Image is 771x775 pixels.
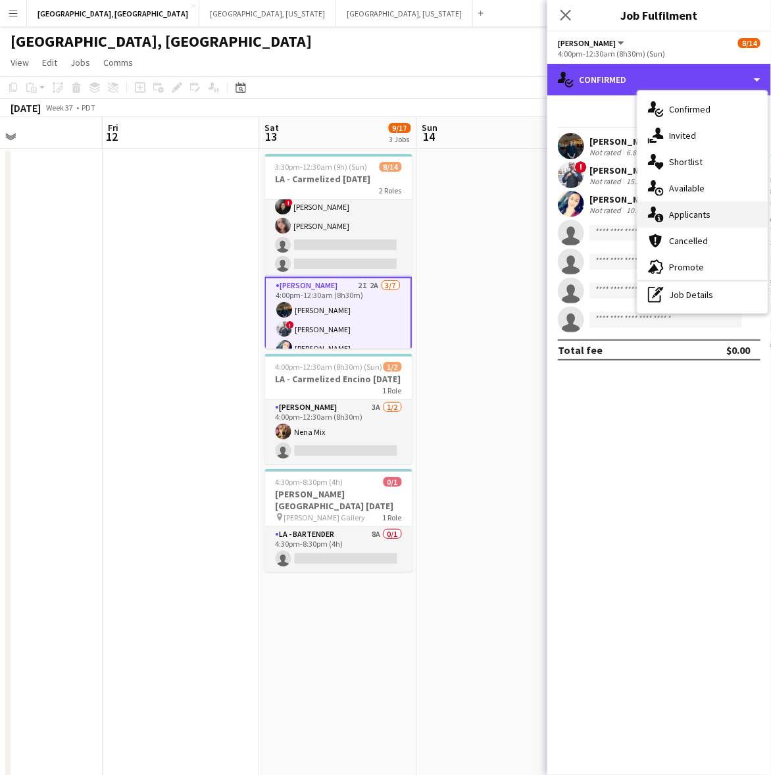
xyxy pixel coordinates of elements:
[265,354,412,464] app-job-card: 4:00pm-12:30am (8h30m) (Sun)1/2LA - Carmelized Encino [DATE]1 Role[PERSON_NAME]3A1/24:00pm-12:30a...
[37,54,62,71] a: Edit
[383,512,402,522] span: 1 Role
[389,134,410,144] div: 3 Jobs
[637,282,768,308] div: Job Details
[103,57,133,68] span: Comms
[589,205,624,215] div: Not rated
[669,103,710,115] span: Confirmed
[265,488,412,512] h3: [PERSON_NAME] [GEOGRAPHIC_DATA] [DATE]
[380,162,402,172] span: 8/14
[287,321,295,329] span: !
[589,136,659,147] div: [PERSON_NAME]
[276,477,343,487] span: 4:30pm-8:30pm (4h)
[669,130,696,141] span: Invited
[669,182,705,194] span: Available
[265,277,412,439] app-card-role: [PERSON_NAME]2I2A3/74:00pm-12:30am (8h30m)[PERSON_NAME]![PERSON_NAME][PERSON_NAME]
[669,156,703,168] span: Shortlist
[70,57,90,68] span: Jobs
[265,527,412,572] app-card-role: LA - Bartender8A0/14:30pm-8:30pm (4h)
[558,343,603,357] div: Total fee
[669,261,704,273] span: Promote
[738,38,760,48] span: 8/14
[42,57,57,68] span: Edit
[286,199,293,207] span: !
[384,362,402,372] span: 1/2
[276,362,383,372] span: 4:00pm-12:30am (8h30m) (Sun)
[265,154,412,349] app-job-card: 3:30pm-12:30am (9h) (Sun)8/14LA - Carmelized [DATE]2 Roles[PERSON_NAME]![PERSON_NAME]![PERSON_NAM...
[265,469,412,572] app-job-card: 4:30pm-8:30pm (4h)0/1[PERSON_NAME] [GEOGRAPHIC_DATA] [DATE] [PERSON_NAME] Gallery1 RoleLA - Barte...
[82,103,95,113] div: PDT
[558,38,616,48] span: LA - Cook
[422,122,438,134] span: Sun
[624,205,655,215] div: 10.05mi
[276,162,368,172] span: 3:30pm-12:30am (9h) (Sun)
[589,164,659,176] div: [PERSON_NAME]
[669,209,710,220] span: Applicants
[547,64,771,95] div: Confirmed
[669,235,708,247] span: Cancelled
[108,122,118,134] span: Fri
[336,1,473,26] button: [GEOGRAPHIC_DATA], [US_STATE]
[624,147,651,157] div: 6.86mi
[389,123,411,133] span: 9/17
[11,101,41,114] div: [DATE]
[558,38,626,48] button: [PERSON_NAME]
[420,129,438,144] span: 14
[199,1,336,26] button: [GEOGRAPHIC_DATA], [US_STATE]
[383,386,402,395] span: 1 Role
[5,54,34,71] a: View
[726,343,750,357] div: $0.00
[589,193,659,205] div: [PERSON_NAME]
[43,103,76,113] span: Week 37
[106,129,118,144] span: 12
[265,173,412,185] h3: LA - Carmelized [DATE]
[589,176,624,186] div: Not rated
[263,129,280,144] span: 13
[624,176,655,186] div: 15.25mi
[11,57,29,68] span: View
[547,7,771,24] h3: Job Fulfilment
[380,186,402,195] span: 2 Roles
[265,373,412,385] h3: LA - Carmelized Encino [DATE]
[65,54,95,71] a: Jobs
[265,122,280,134] span: Sat
[384,477,402,487] span: 0/1
[558,49,760,59] div: 4:00pm-12:30am (8h30m) (Sun)
[284,512,366,522] span: [PERSON_NAME] Gallery
[11,32,312,51] h1: [GEOGRAPHIC_DATA], [GEOGRAPHIC_DATA]
[265,400,412,464] app-card-role: [PERSON_NAME]3A1/24:00pm-12:30am (8h30m)Nena Mix
[27,1,199,26] button: [GEOGRAPHIC_DATA], [GEOGRAPHIC_DATA]
[589,147,624,157] div: Not rated
[98,54,138,71] a: Comms
[575,161,587,173] span: !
